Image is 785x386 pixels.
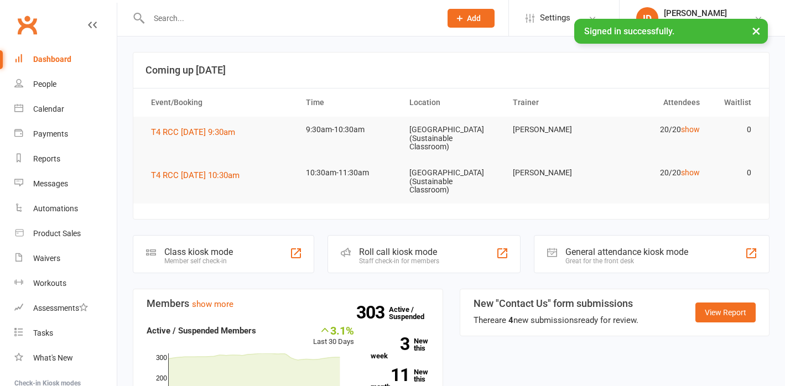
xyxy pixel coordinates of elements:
[664,8,727,18] div: [PERSON_NAME]
[503,160,606,186] td: [PERSON_NAME]
[14,171,117,196] a: Messages
[710,88,761,117] th: Waitlist
[710,117,761,143] td: 0
[151,127,235,137] span: T4 RCC [DATE] 9:30am
[710,160,761,186] td: 0
[313,324,354,348] div: Last 30 Days
[399,117,503,160] td: [GEOGRAPHIC_DATA] (Sustainable Classroom)
[448,9,495,28] button: Add
[313,324,354,336] div: 3.1%
[746,19,766,43] button: ×
[565,247,688,257] div: General attendance kiosk mode
[681,168,700,177] a: show
[474,314,638,327] div: There are new submissions ready for review.
[164,247,233,257] div: Class kiosk mode
[399,160,503,203] td: [GEOGRAPHIC_DATA] (Sustainable Classroom)
[371,367,409,383] strong: 11
[508,315,513,325] strong: 4
[33,254,60,263] div: Waivers
[141,88,296,117] th: Event/Booking
[151,126,243,139] button: T4 RCC [DATE] 9:30am
[14,147,117,171] a: Reports
[145,11,433,26] input: Search...
[474,298,638,309] h3: New "Contact Us" form submissions
[467,14,481,23] span: Add
[606,88,710,117] th: Attendees
[14,346,117,371] a: What's New
[584,26,674,36] span: Signed in successfully.
[145,65,757,76] h3: Coming up [DATE]
[359,247,439,257] div: Roll call kiosk mode
[296,117,399,143] td: 9:30am-10:30am
[14,122,117,147] a: Payments
[14,321,117,346] a: Tasks
[14,246,117,271] a: Waivers
[565,257,688,265] div: Great for the front desk
[147,298,429,309] h3: Members
[14,196,117,221] a: Automations
[33,204,78,213] div: Automations
[540,6,570,30] span: Settings
[664,18,727,28] div: Strive Motion
[147,326,256,336] strong: Active / Suspended Members
[33,229,81,238] div: Product Sales
[33,304,88,312] div: Assessments
[14,296,117,321] a: Assessments
[33,279,66,288] div: Workouts
[33,179,68,188] div: Messages
[14,271,117,296] a: Workouts
[503,88,606,117] th: Trainer
[503,117,606,143] td: [PERSON_NAME]
[296,160,399,186] td: 10:30am-11:30am
[606,117,710,143] td: 20/20
[33,154,60,163] div: Reports
[371,337,429,359] a: 3New this week
[296,88,399,117] th: Time
[359,257,439,265] div: Staff check-in for members
[636,7,658,29] div: ID
[164,257,233,265] div: Member self check-in
[389,298,438,328] a: 303Active / Suspended
[695,302,756,322] a: View Report
[681,125,700,134] a: show
[151,170,240,180] span: T4 RCC [DATE] 10:30am
[192,299,233,309] a: show more
[14,72,117,97] a: People
[33,353,73,362] div: What's New
[13,11,41,39] a: Clubworx
[151,169,247,182] button: T4 RCC [DATE] 10:30am
[33,105,64,113] div: Calendar
[356,304,389,321] strong: 303
[14,47,117,72] a: Dashboard
[33,328,53,337] div: Tasks
[399,88,503,117] th: Location
[606,160,710,186] td: 20/20
[14,97,117,122] a: Calendar
[33,55,71,64] div: Dashboard
[33,129,68,138] div: Payments
[371,336,409,352] strong: 3
[14,221,117,246] a: Product Sales
[33,80,56,88] div: People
